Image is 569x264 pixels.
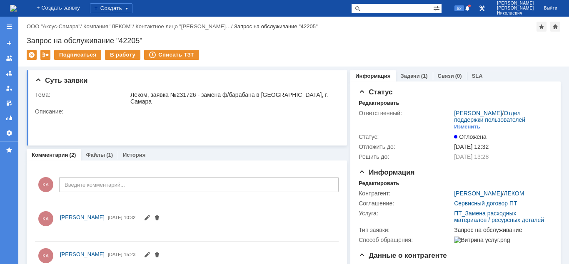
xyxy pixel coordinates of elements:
div: Тип заявки: [359,227,452,233]
span: Статус [359,88,392,96]
span: Николаевич [497,11,534,16]
span: 15:23 [124,252,136,257]
span: [DATE] 13:28 [454,153,489,160]
div: Тема: [35,91,129,98]
span: [DATE] [108,215,122,220]
span: [PERSON_NAME] [497,6,534,11]
span: Удалить [154,215,160,222]
span: [DATE] [108,252,122,257]
div: Работа с массовостью [40,50,50,60]
div: Запрос на обслуживание [454,227,549,233]
a: Мои согласования [2,96,16,110]
span: Информация [359,168,414,176]
div: Изменить [454,123,480,130]
a: ПТ_Замена расходных материалов / ресурсных деталей [454,210,544,223]
span: Расширенный поиск [433,4,442,12]
a: ЛЕКОМ [504,190,524,197]
span: 10:32 [124,215,136,220]
a: [PERSON_NAME] [454,110,502,116]
a: Заявки на командах [2,52,16,65]
a: ООО "Аксус-Самара" [27,23,80,30]
span: [PERSON_NAME] [60,251,105,257]
div: Запрос на обслуживание "42205" [27,37,561,45]
span: Редактировать [144,215,150,222]
a: Файлы [86,152,105,158]
span: [PERSON_NAME] [497,1,534,6]
a: Создать заявку [2,37,16,50]
div: [DATE] 12:32 [454,143,549,150]
a: Настройки [2,126,16,140]
div: / [135,23,234,30]
span: Отложена [454,133,487,140]
a: Связи [438,73,454,79]
a: Сервисный договор ПТ [454,200,517,207]
div: Удалить [27,50,37,60]
div: (1) [106,152,113,158]
span: Данные о контрагенте [359,252,447,259]
div: Добавить в избранное [537,22,547,32]
div: / [83,23,135,30]
a: Компания "ЛЕКОМ" [83,23,132,30]
a: [PERSON_NAME] [60,213,105,222]
span: Удалить [154,252,160,259]
span: 92 [454,5,464,11]
img: Витрина услуг.png [454,237,510,243]
span: Суть заявки [35,76,87,84]
div: Запрос на обслуживание "42205" [234,23,318,30]
div: Создать [90,3,132,13]
a: Информация [355,73,390,79]
div: Статус: [359,133,452,140]
div: (1) [421,73,428,79]
span: [PERSON_NAME] [60,214,105,220]
a: [PERSON_NAME] [60,250,105,259]
a: Отчеты [2,111,16,125]
div: (0) [455,73,462,79]
div: Контрагент: [359,190,452,197]
div: Ответственный: [359,110,452,116]
div: Решить до: [359,153,452,160]
img: logo [10,5,17,12]
a: Мои заявки [2,81,16,95]
div: Сделать домашней страницей [550,22,560,32]
span: Редактировать [144,252,150,259]
a: Перейти на домашнюю страницу [10,5,17,12]
a: [PERSON_NAME] [454,190,502,197]
div: Способ обращения: [359,237,452,243]
div: / [454,110,549,123]
div: Редактировать [359,100,399,106]
div: / [27,23,83,30]
div: (2) [70,152,76,158]
div: Соглашение: [359,200,452,207]
div: Редактировать [359,180,399,187]
div: Отложить до: [359,143,452,150]
a: Перейти в интерфейс администратора [477,3,487,13]
div: / [454,190,524,197]
a: История [123,152,145,158]
a: Комментарии [32,152,68,158]
div: Услуга: [359,210,452,217]
a: SLA [472,73,483,79]
a: Контактное лицо "[PERSON_NAME]… [135,23,231,30]
a: Отдел поддержки пользователей [454,110,525,123]
a: Заявки в моей ответственности [2,67,16,80]
div: Описание: [35,108,337,115]
span: КА [38,177,53,192]
div: Леком, заявка №231726 - замена ф/барабана в [GEOGRAPHIC_DATA], г. Самара [130,91,336,105]
a: Задачи [401,73,420,79]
